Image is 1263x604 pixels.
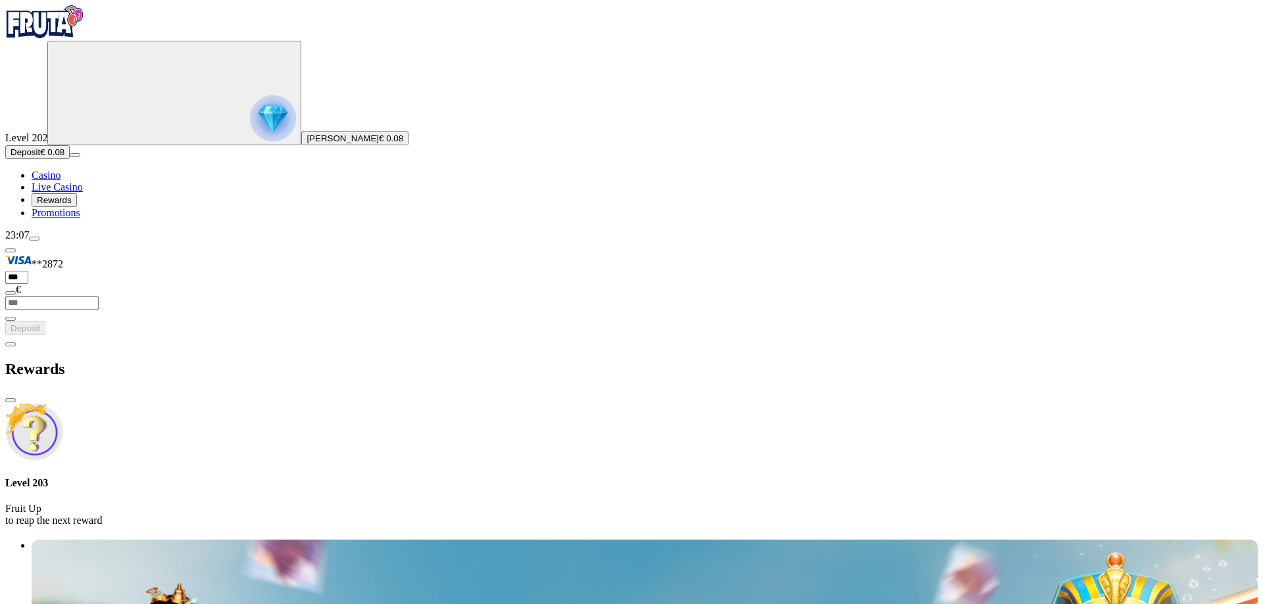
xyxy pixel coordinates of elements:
[307,133,379,143] span: [PERSON_NAME]
[32,193,77,207] button: Rewards
[32,170,61,181] a: Casino
[5,5,1258,219] nav: Primary
[5,398,16,402] button: close
[11,323,40,333] span: Deposit
[70,153,80,157] button: menu
[16,284,21,295] span: €
[32,207,80,218] a: Promotions
[5,132,47,143] span: Level 202
[5,342,16,346] button: chevron-left icon
[5,229,29,241] span: 23:07
[29,237,39,241] button: menu
[5,360,1258,378] h2: Rewards
[5,477,1258,489] h4: Level 203
[5,5,84,38] img: Fruta
[5,248,16,252] button: Hide quick deposit form
[11,147,40,157] span: Deposit
[301,131,409,145] button: [PERSON_NAME]€ 0.08
[250,95,296,141] img: reward progress
[379,133,403,143] span: € 0.08
[40,147,64,157] span: € 0.08
[5,253,32,267] img: Visa
[5,503,1258,526] p: Fruit Up to reap the next reward
[5,29,84,40] a: Fruta
[47,41,301,145] button: reward progress
[37,195,72,205] span: Rewards
[5,317,16,321] button: eye icon
[5,321,45,335] button: Deposit
[5,403,63,461] img: Unlock reward icon
[5,291,16,295] button: eye icon
[5,170,1258,219] nav: Main menu
[5,145,70,159] button: Depositplus icon€ 0.08
[32,181,83,193] a: Live Casino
